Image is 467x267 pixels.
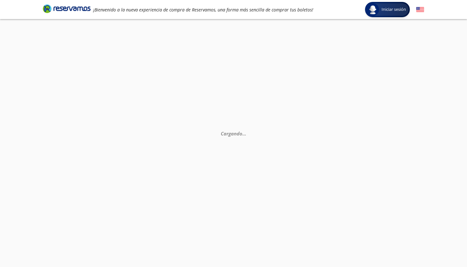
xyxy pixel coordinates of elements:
[379,6,409,13] span: Iniciar sesión
[416,6,424,14] button: English
[245,130,246,137] span: .
[244,130,245,137] span: .
[242,130,244,137] span: .
[221,130,246,137] em: Cargando
[43,4,91,15] a: Brand Logo
[43,4,91,13] i: Brand Logo
[93,7,313,13] em: ¡Bienvenido a la nueva experiencia de compra de Reservamos, una forma más sencilla de comprar tus...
